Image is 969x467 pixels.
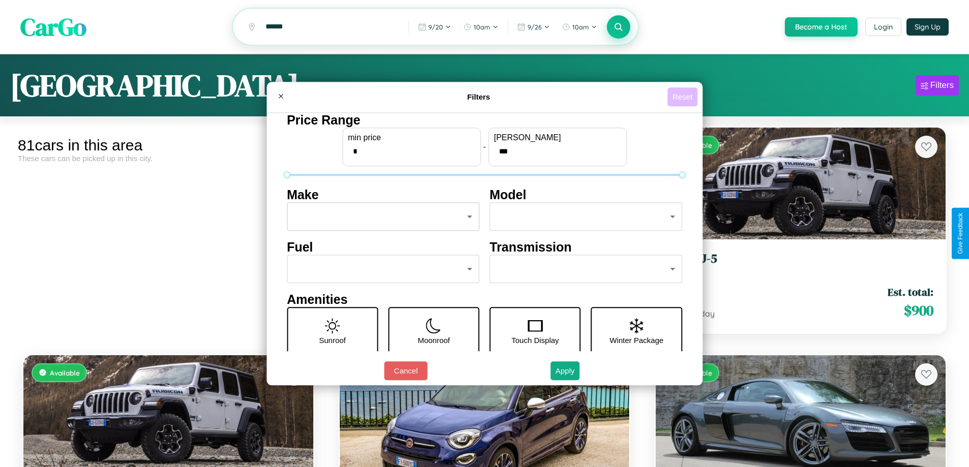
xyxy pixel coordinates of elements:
[667,87,697,106] button: Reset
[18,154,319,163] div: These cars can be picked up in this city.
[483,140,486,153] p: -
[906,18,949,36] button: Sign Up
[287,113,682,128] h4: Price Range
[572,23,589,31] span: 10am
[458,19,504,35] button: 10am
[550,361,580,380] button: Apply
[287,292,682,307] h4: Amenities
[494,133,621,142] label: [PERSON_NAME]
[20,10,86,44] span: CarGo
[287,240,480,255] h4: Fuel
[693,308,715,319] span: / day
[888,285,933,299] span: Est. total:
[930,80,954,90] div: Filters
[384,361,427,380] button: Cancel
[50,368,80,377] span: Available
[287,188,480,202] h4: Make
[610,333,664,347] p: Winter Package
[865,18,901,36] button: Login
[668,252,933,276] a: Jeep CJ-52014
[319,333,346,347] p: Sunroof
[957,213,964,254] div: Give Feedback
[490,188,683,202] h4: Model
[916,75,959,96] button: Filters
[512,19,555,35] button: 9/26
[413,19,456,35] button: 9/20
[490,240,683,255] h4: Transmission
[511,333,559,347] p: Touch Display
[18,137,319,154] div: 81 cars in this area
[668,252,933,266] h3: Jeep CJ-5
[10,65,299,106] h1: [GEOGRAPHIC_DATA]
[904,300,933,321] span: $ 900
[290,92,667,101] h4: Filters
[428,23,443,31] span: 9 / 20
[527,23,542,31] span: 9 / 26
[474,23,490,31] span: 10am
[418,333,450,347] p: Moonroof
[348,133,475,142] label: min price
[785,17,858,37] button: Become a Host
[557,19,602,35] button: 10am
